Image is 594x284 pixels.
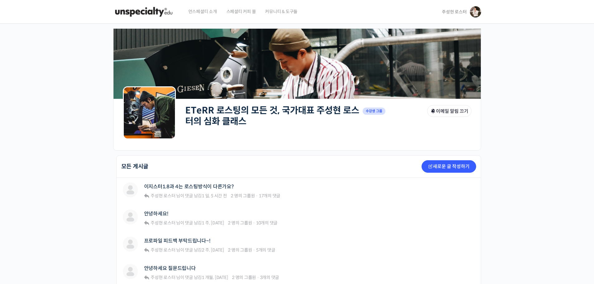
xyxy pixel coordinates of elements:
[151,220,175,226] span: 주성현 로스터
[150,220,224,226] span: 님이 댓글 남김
[422,160,476,173] a: 새로운 글 작성하기
[151,247,175,253] span: 주성현 로스터
[185,105,359,127] a: ETeRR 로스팅의 모든 것, 국가대표 주성현 로스터의 심화 클래스
[442,9,466,15] span: 주성현 로스터
[228,220,252,226] span: 2 명의 그룹원
[121,164,149,169] h2: 모든 게시글
[150,247,224,253] span: 님이 댓글 남김
[150,193,175,199] a: 주성현 로스터
[150,275,228,280] span: 님이 댓글 남김
[144,238,210,244] a: 프로파일 피드백 부탁드립니다~!
[144,211,169,217] a: 안녕하세요!
[228,247,252,253] span: 2 명의 그룹원
[150,193,227,199] span: 님이 댓글 남김
[259,193,280,199] span: 17개의 댓글
[144,265,196,271] a: 안녕하세요 질문드립니다
[363,108,386,115] span: 수강생 그룹
[257,275,259,280] span: ·
[144,184,234,190] a: 이지스터1.8과 4는 로스팅방식이 다른가요?
[256,220,278,226] span: 10개의 댓글
[256,247,275,253] span: 5개의 댓글
[150,247,175,253] a: 주성현 로스터
[202,193,227,199] a: 1 일, 5 시간 전
[427,105,471,117] button: 이메일 알림 끄기
[150,275,175,280] a: 주성현 로스터
[150,220,175,226] a: 주성현 로스터
[232,275,256,280] span: 2 명의 그룹원
[202,275,228,280] a: 1 개월, [DATE]
[256,193,258,199] span: ·
[151,275,175,280] span: 주성현 로스터
[260,275,279,280] span: 3개의 댓글
[202,247,224,253] a: 2 주, [DATE]
[231,193,255,199] span: 2 명의 그룹원
[123,86,176,139] img: Group logo of ETeRR 로스팅의 모든 것, 국가대표 주성현 로스터의 심화 클래스
[253,220,255,226] span: ·
[151,193,175,199] span: 주성현 로스터
[202,220,224,226] a: 1 주, [DATE]
[253,247,255,253] span: ·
